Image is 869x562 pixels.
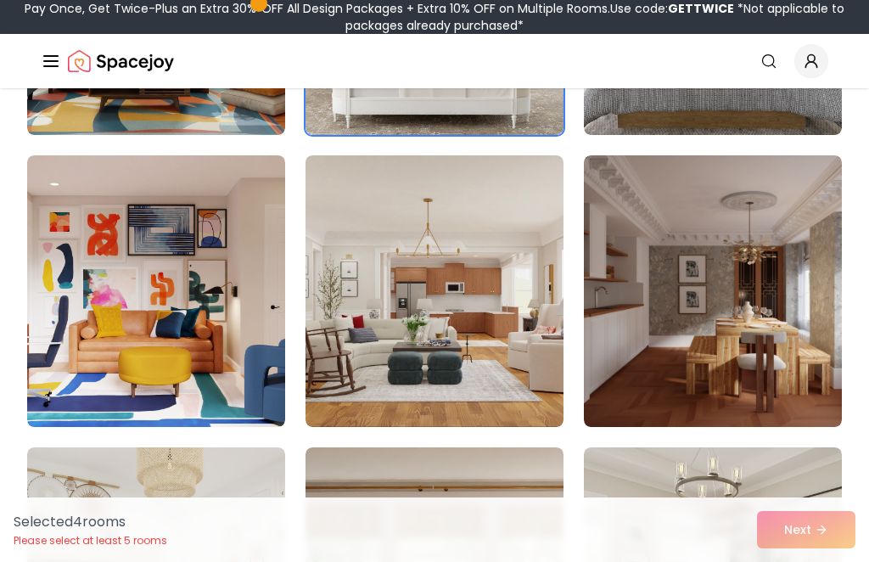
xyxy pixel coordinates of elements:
img: Spacejoy Logo [68,44,174,78]
p: Please select at least 5 rooms [14,534,167,548]
nav: Global [41,34,828,88]
img: Room room-32 [306,155,563,427]
a: Spacejoy [68,44,174,78]
img: Room room-33 [584,155,842,427]
img: Room room-31 [27,155,285,427]
p: Selected 4 room s [14,512,167,532]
